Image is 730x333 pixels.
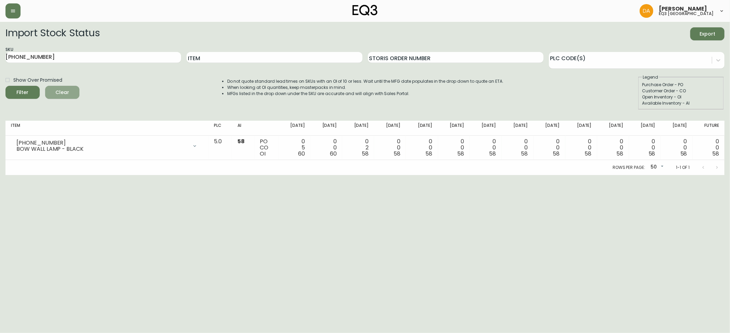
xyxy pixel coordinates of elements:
th: [DATE] [661,121,693,136]
img: logo [353,5,378,16]
th: Future [693,121,725,136]
div: [PHONE_NUMBER] [16,140,188,146]
span: 58 [238,137,245,145]
div: Open Inventory - OI [642,94,720,100]
span: 58 [553,150,560,158]
span: 58 [521,150,528,158]
div: Filter [17,88,29,97]
span: 58 [585,150,592,158]
div: 0 0 [411,138,432,157]
span: 58 [712,150,719,158]
span: OI [260,150,266,158]
div: 0 2 [348,138,369,157]
h5: eq3 [GEOGRAPHIC_DATA] [659,12,714,16]
legend: Legend [642,74,659,80]
span: 58 [394,150,401,158]
div: 0 0 [475,138,496,157]
th: AI [232,121,255,136]
span: 58 [489,150,496,158]
li: MFGs listed in the drop down under the SKU are accurate and will align with Sales Portal. [227,91,504,97]
div: 0 0 [444,138,464,157]
span: [PERSON_NAME] [659,6,707,12]
span: 58 [458,150,464,158]
th: [DATE] [502,121,534,136]
span: 60 [298,150,305,158]
th: [DATE] [342,121,374,136]
th: [DATE] [438,121,470,136]
th: Item [5,121,208,136]
div: 0 0 [666,138,687,157]
th: [DATE] [565,121,597,136]
button: Export [690,27,725,40]
p: 1-1 of 1 [676,164,690,171]
li: When looking at OI quantities, keep masterpacks in mind. [227,84,504,91]
div: 50 [648,162,665,173]
th: PLC [208,121,232,136]
img: dd1a7e8db21a0ac8adbf82b84ca05374 [640,4,653,18]
div: Purchase Order - PO [642,82,720,88]
span: Export [696,30,719,38]
div: 0 0 [635,138,655,157]
th: [DATE] [597,121,629,136]
button: Clear [45,86,79,99]
div: 0 5 [284,138,305,157]
th: [DATE] [374,121,406,136]
div: 0 0 [316,138,337,157]
div: 0 0 [698,138,719,157]
span: 58 [649,150,655,158]
td: 5.0 [208,136,232,160]
div: 0 0 [571,138,592,157]
div: 0 0 [603,138,624,157]
th: [DATE] [629,121,661,136]
p: Rows per page: [613,164,645,171]
li: Do not quote standard lead times on SKUs with an OI of 10 or less. Wait until the MFG date popula... [227,78,504,84]
th: [DATE] [279,121,310,136]
div: BOW WALL LAMP - BLACK [16,146,188,152]
div: [PHONE_NUMBER]BOW WALL LAMP - BLACK [11,138,203,154]
span: 60 [330,150,337,158]
span: 58 [362,150,369,158]
span: 58 [680,150,687,158]
span: 58 [617,150,624,158]
span: 58 [426,150,433,158]
th: [DATE] [534,121,565,136]
th: [DATE] [406,121,438,136]
div: 0 0 [539,138,560,157]
div: Available Inventory - AI [642,100,720,106]
div: 0 0 [380,138,400,157]
h2: Import Stock Status [5,27,100,40]
span: Clear [51,88,74,97]
div: 0 0 [507,138,528,157]
th: [DATE] [470,121,502,136]
div: Customer Order - CO [642,88,720,94]
button: Filter [5,86,40,99]
th: [DATE] [310,121,342,136]
span: Show Over Promised [13,77,62,84]
div: PO CO [260,138,273,157]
